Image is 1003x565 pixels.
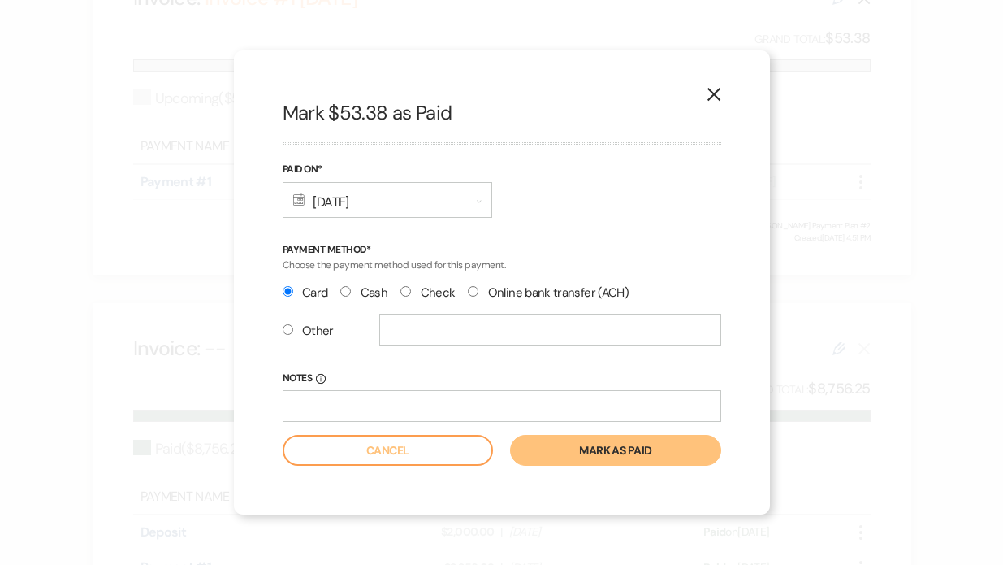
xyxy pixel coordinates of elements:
input: Check [400,286,411,297]
input: Other [283,324,293,335]
label: Other [283,320,334,342]
span: Choose the payment method used for this payment. [283,259,506,272]
input: Online bank transfer (ACH) [468,286,478,297]
label: Card [283,282,328,304]
label: Cash [340,282,387,304]
p: Payment Method* [283,242,721,258]
h2: Mark $53.38 as Paid [283,99,721,127]
button: Cancel [283,435,493,466]
input: Cash [340,286,351,297]
label: Check [400,282,455,304]
button: Mark as paid [510,435,720,466]
label: Paid On* [283,161,492,179]
div: [DATE] [283,182,492,218]
label: Online bank transfer (ACH) [468,282,629,304]
label: Notes [283,370,721,388]
input: Card [283,286,293,297]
